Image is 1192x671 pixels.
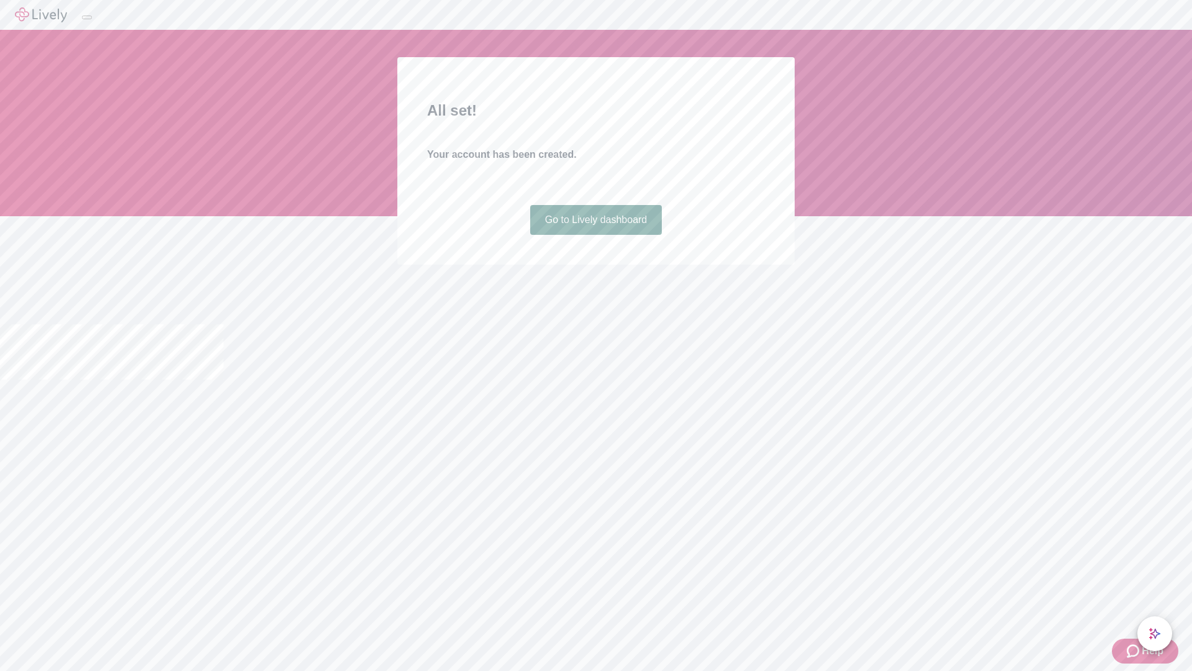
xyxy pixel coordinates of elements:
[82,16,92,19] button: Log out
[1137,616,1172,651] button: chat
[1149,628,1161,640] svg: Lively AI Assistant
[15,7,67,22] img: Lively
[1142,644,1163,659] span: Help
[427,99,765,122] h2: All set!
[1127,644,1142,659] svg: Zendesk support icon
[427,147,765,162] h4: Your account has been created.
[1112,639,1178,664] button: Zendesk support iconHelp
[530,205,662,235] a: Go to Lively dashboard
